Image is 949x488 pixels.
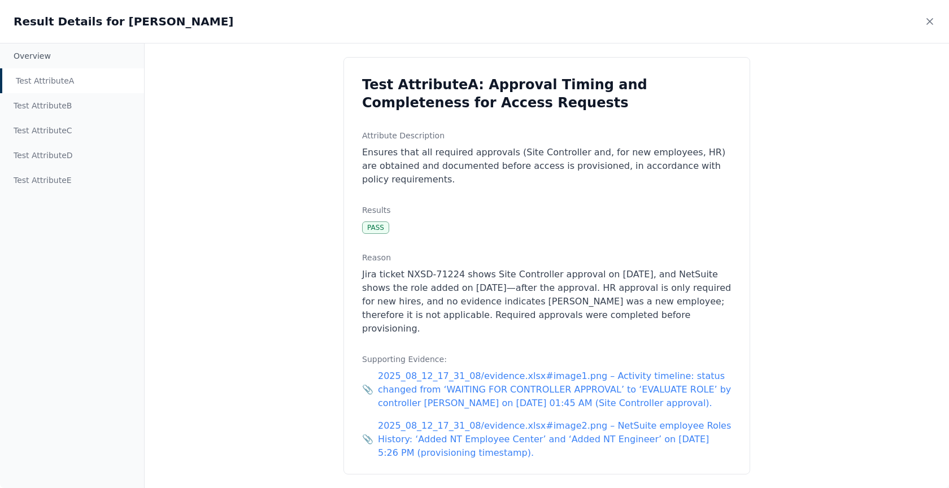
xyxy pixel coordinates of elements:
a: 📎2025_08_12_17_31_08/evidence.xlsx#image1.png – Activity timeline: status changed from ‘WAITING F... [362,369,732,410]
a: 📎2025_08_12_17_31_08/evidence.xlsx#image2.png – NetSuite employee Roles History: ‘Added NT Employ... [362,419,732,460]
h3: Reason [362,252,732,263]
span: 📎 [362,383,373,396]
h3: Supporting Evidence: [362,354,732,365]
h3: Results [362,204,732,216]
h3: Attribute Description [362,130,732,141]
span: 📎 [362,433,373,446]
p: Jira ticket NXSD-71224 shows Site Controller approval on [DATE], and NetSuite shows the role adde... [362,268,732,335]
h2: Result Details for [PERSON_NAME] [14,14,234,29]
div: PASS [362,221,389,234]
p: Ensures that all required approvals (Site Controller and, for new employees, HR) are obtained and... [362,146,732,186]
h2: Test Attribute A : Approval Timing and Completeness for Access Requests [362,76,732,112]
